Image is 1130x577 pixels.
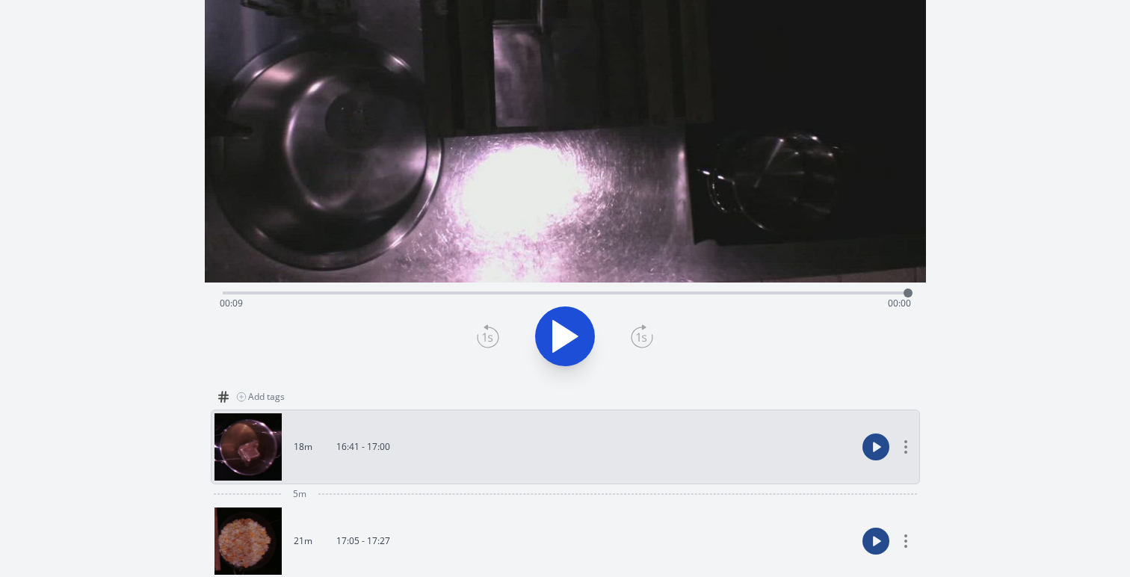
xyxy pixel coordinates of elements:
p: 18m [294,441,312,453]
p: 17:05 - 17:27 [336,535,390,547]
p: 16:41 - 17:00 [336,441,390,453]
button: Add tags [230,385,291,409]
img: 250920154140_thumb.jpeg [214,413,282,481]
img: 250920160512_thumb.jpeg [214,507,282,575]
span: 00:00 [888,297,911,309]
span: 00:09 [220,297,243,309]
p: 21m [294,535,312,547]
span: Add tags [248,391,285,403]
span: 5m [293,488,306,500]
